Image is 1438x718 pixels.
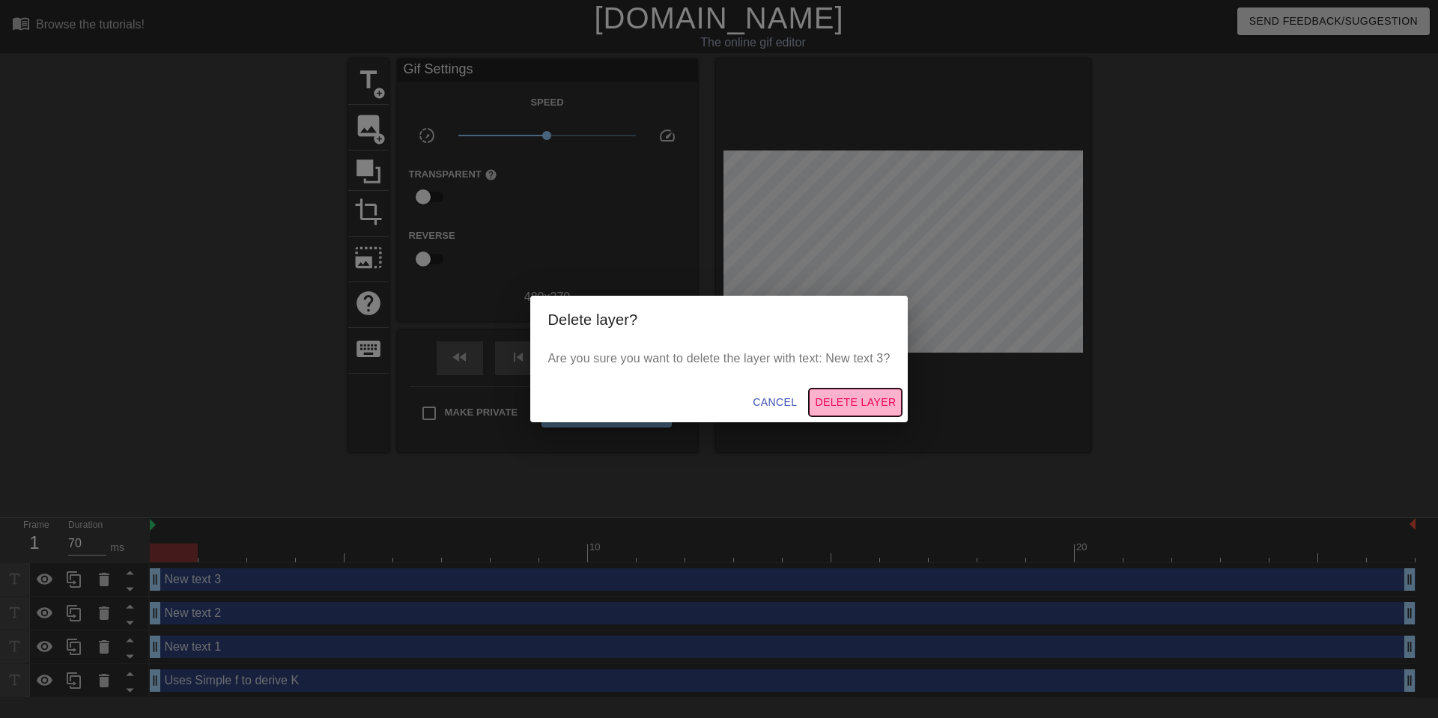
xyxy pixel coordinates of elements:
p: Are you sure you want to delete the layer with text: New text 3? [548,350,891,368]
button: Cancel [747,389,803,416]
span: Delete Layer [815,393,896,412]
span: Cancel [753,393,797,412]
h2: Delete layer? [548,308,891,332]
button: Delete Layer [809,389,902,416]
